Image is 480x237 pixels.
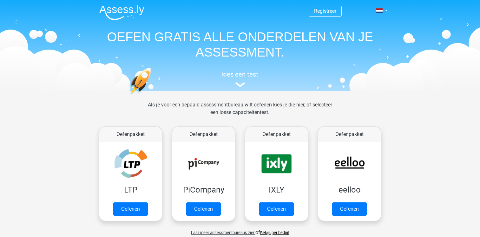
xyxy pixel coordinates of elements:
[94,71,386,78] h5: kies een test
[143,101,337,124] div: Als je voor een bepaald assessmentbureau wilt oefenen kies je die hier, of selecteer een losse ca...
[235,82,245,87] img: assessment
[99,5,144,20] img: Assessly
[94,224,386,236] div: of
[113,202,148,216] a: Oefenen
[94,29,386,60] h1: OEFEN GRATIS ALLE ONDERDELEN VAN JE ASSESSMENT.
[314,8,336,14] a: Registreer
[260,230,289,235] a: Bekijk per bedrijf
[186,202,221,216] a: Oefenen
[129,67,176,125] img: oefenen
[94,71,386,87] a: kies een test
[332,202,367,216] a: Oefenen
[259,202,294,216] a: Oefenen
[191,230,255,235] span: Laat meer assessmentbureaus zien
